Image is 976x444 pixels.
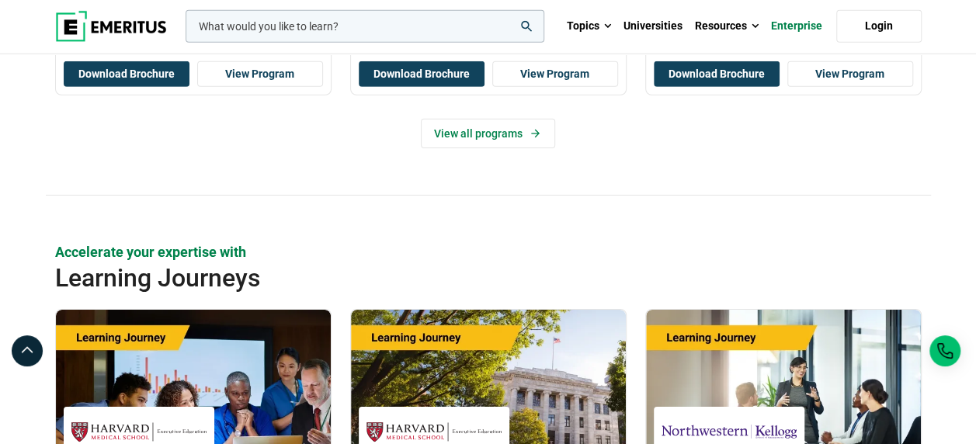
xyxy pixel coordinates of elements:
[197,61,323,88] a: View Program
[654,61,780,88] button: Download Brochure
[55,262,835,293] h2: Learning Journeys
[787,61,913,88] a: View Program
[64,61,189,88] button: Download Brochure
[55,242,922,262] p: Accelerate your expertise with
[836,10,922,43] a: Login
[492,61,618,88] a: View Program
[186,10,544,43] input: woocommerce-product-search-field-0
[421,119,555,148] a: View all programs
[359,61,485,88] button: Download Brochure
